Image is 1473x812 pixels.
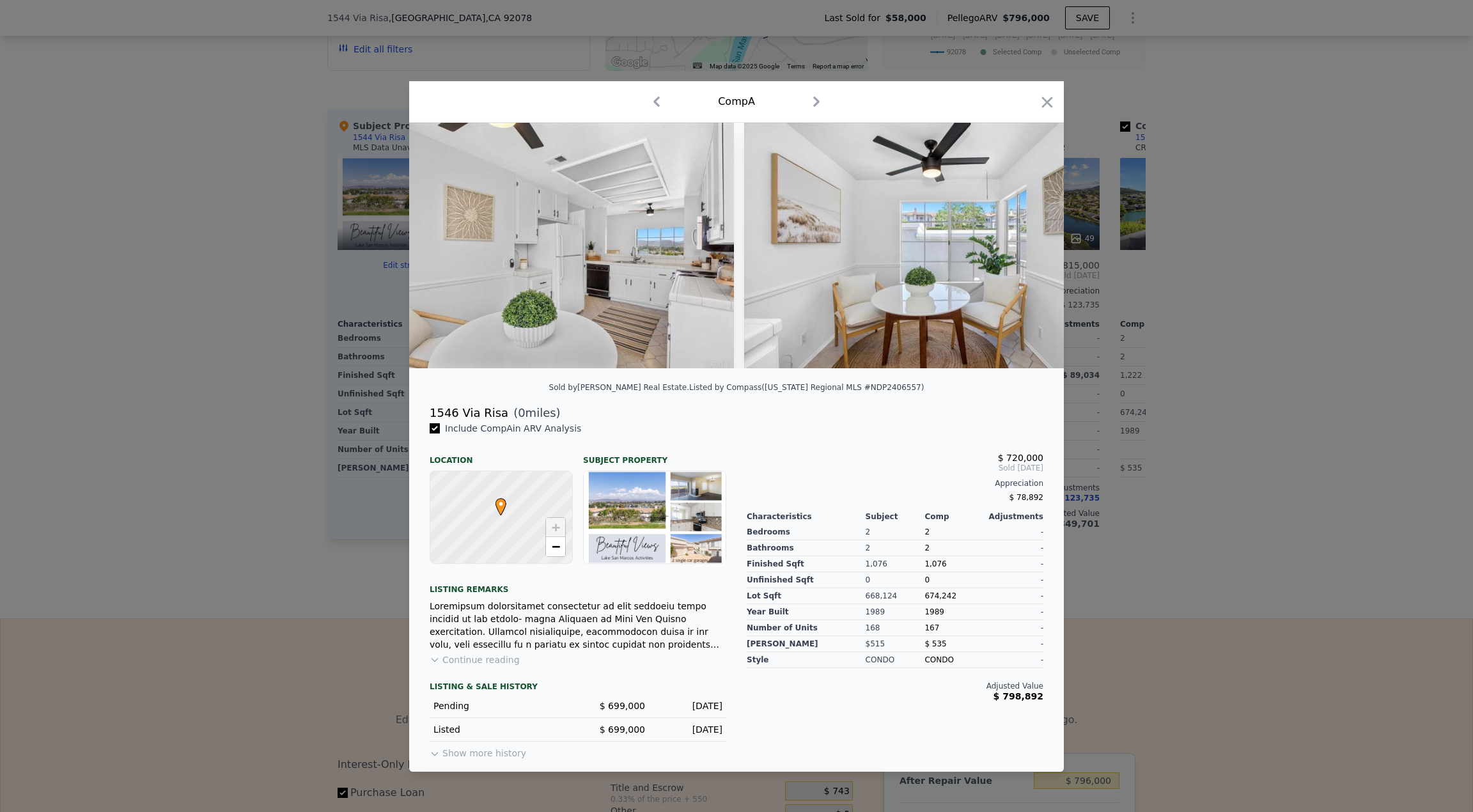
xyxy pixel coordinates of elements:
span: 1,076 [924,559,946,568]
span: 0 [518,406,525,419]
div: Listing remarks [430,574,726,595]
div: Bedrooms [747,524,866,540]
div: Lot Sqft [747,588,866,604]
a: Zoom in [546,518,565,537]
div: - [984,524,1043,540]
div: Adjusted Value [747,681,1043,691]
div: Loremipsum dolorsitamet consectetur ad elit seddoeiu tempo incidid ut lab etdolo- magna Aliquaen ... [430,600,726,651]
div: • [492,498,500,506]
div: Characteristics [747,511,866,522]
div: Listed [433,723,568,736]
div: 1989 [866,604,925,620]
div: - [984,636,1043,652]
div: 1,076 [866,556,925,572]
img: Property Img [744,123,1112,368]
div: Subject Property [583,445,726,465]
span: $ 699,000 [600,724,645,735]
div: CONDO [866,652,925,668]
div: - [984,652,1043,668]
div: - [984,620,1043,636]
div: [DATE] [655,699,722,712]
div: Bathrooms [747,540,866,556]
div: - [984,556,1043,572]
div: 1989 [924,604,984,620]
div: [DATE] [655,723,722,736]
div: - [984,604,1043,620]
div: Year Built [747,604,866,620]
div: Adjustments [984,511,1043,522]
button: Show more history [430,742,526,760]
div: Finished Sqft [747,556,866,572]
span: $ 78,892 [1009,493,1043,502]
span: $ 720,000 [998,453,1043,463]
span: $ 699,000 [600,701,645,711]
div: 2 [924,540,984,556]
span: 674,242 [924,591,956,600]
div: 1546 Via Risa [430,404,508,422]
span: $ 535 [924,639,946,648]
div: Pending [433,699,568,712]
span: − [552,538,560,554]
span: Include Comp A in ARV Analysis [440,423,586,433]
div: 668,124 [866,588,925,604]
div: Comp [924,511,984,522]
div: Subject [866,511,925,522]
div: 2 [866,540,925,556]
div: LISTING & SALE HISTORY [430,682,726,694]
div: Unfinished Sqft [747,572,866,588]
div: 167 [924,620,984,636]
span: $ 798,892 [994,691,1043,701]
button: Continue reading [430,653,520,666]
div: - [984,540,1043,556]
div: Location [430,445,573,465]
span: Sold [DATE] [747,463,1043,473]
div: - [984,588,1043,604]
div: [PERSON_NAME] [747,636,866,652]
div: Comp A [718,94,755,109]
div: $515 [866,636,925,652]
div: Style [747,652,866,668]
div: 2 [866,524,925,540]
img: Property Img [366,123,734,368]
a: Zoom out [546,537,565,556]
div: Appreciation [747,478,1043,488]
span: • [492,494,510,513]
span: 0 [924,575,930,584]
div: - [984,572,1043,588]
div: Sold by [PERSON_NAME] Real Estate . [549,383,689,392]
span: ( miles) [508,404,561,422]
div: 168 [866,620,925,636]
span: + [552,519,560,535]
span: 2 [924,527,930,536]
div: Number of Units [747,620,866,636]
div: CONDO [924,652,984,668]
div: 0 [866,572,925,588]
div: Listed by Compass ([US_STATE] Regional MLS #NDP2406557) [689,383,924,392]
